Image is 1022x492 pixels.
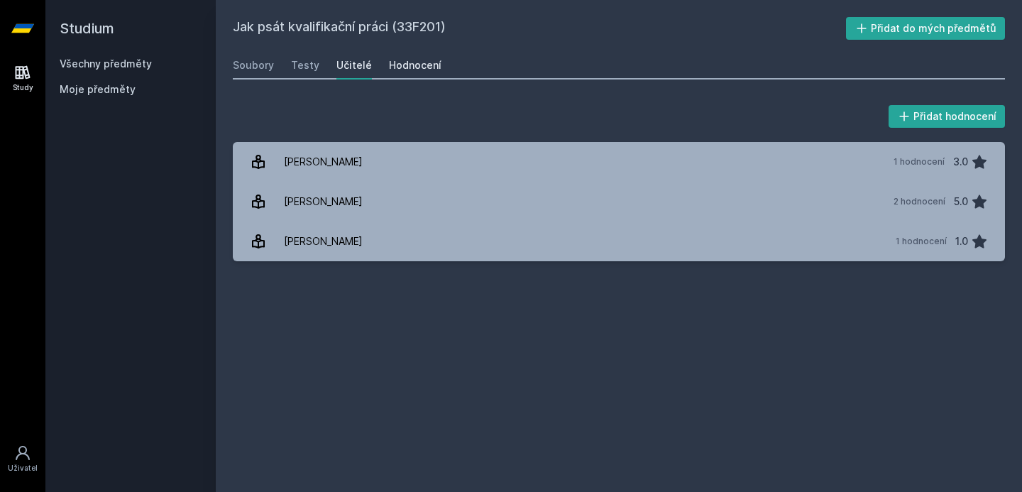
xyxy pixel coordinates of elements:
[336,51,372,80] a: Učitelé
[233,17,846,40] h2: Jak psát kvalifikační práci (33F201)
[896,236,947,247] div: 1 hodnocení
[336,58,372,72] div: Učitelé
[233,51,274,80] a: Soubory
[889,105,1006,128] button: Přidat hodnocení
[60,58,152,70] a: Všechny předměty
[953,148,968,176] div: 3.0
[954,187,968,216] div: 5.0
[284,148,363,176] div: [PERSON_NAME]
[846,17,1006,40] button: Přidat do mých předmětů
[60,82,136,97] span: Moje předměty
[8,463,38,474] div: Uživatel
[233,182,1005,222] a: [PERSON_NAME] 2 hodnocení 5.0
[894,156,945,168] div: 1 hodnocení
[233,142,1005,182] a: [PERSON_NAME] 1 hodnocení 3.0
[284,187,363,216] div: [PERSON_NAME]
[291,58,319,72] div: Testy
[284,227,363,256] div: [PERSON_NAME]
[955,227,968,256] div: 1.0
[389,51,441,80] a: Hodnocení
[389,58,441,72] div: Hodnocení
[233,58,274,72] div: Soubory
[3,437,43,481] a: Uživatel
[291,51,319,80] a: Testy
[13,82,33,93] div: Study
[233,222,1005,261] a: [PERSON_NAME] 1 hodnocení 1.0
[3,57,43,100] a: Study
[894,196,945,207] div: 2 hodnocení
